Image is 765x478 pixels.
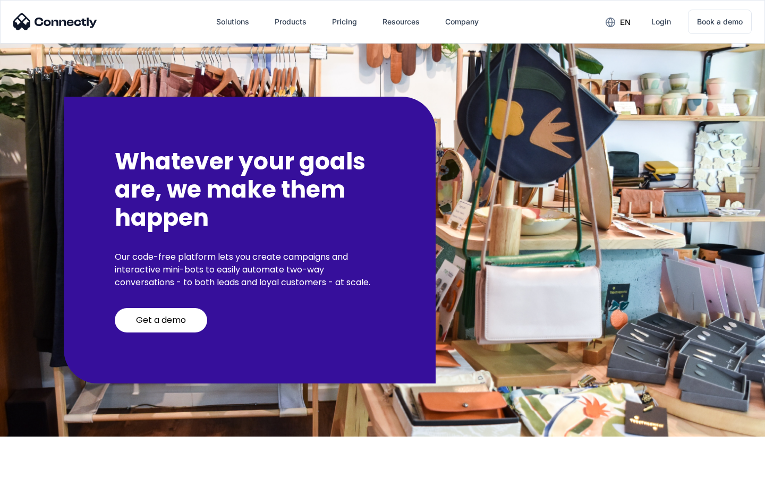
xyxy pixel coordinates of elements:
[11,459,64,474] aside: Language selected: English
[620,15,631,30] div: en
[643,9,679,35] a: Login
[275,14,307,29] div: Products
[21,459,64,474] ul: Language list
[136,315,186,326] div: Get a demo
[651,14,671,29] div: Login
[445,14,479,29] div: Company
[382,14,420,29] div: Resources
[324,9,365,35] a: Pricing
[13,13,97,30] img: Connectly Logo
[332,14,357,29] div: Pricing
[115,148,385,232] h2: Whatever your goals are, we make them happen
[688,10,752,34] a: Book a demo
[216,14,249,29] div: Solutions
[115,251,385,289] p: Our code-free platform lets you create campaigns and interactive mini-bots to easily automate two...
[115,308,207,332] a: Get a demo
